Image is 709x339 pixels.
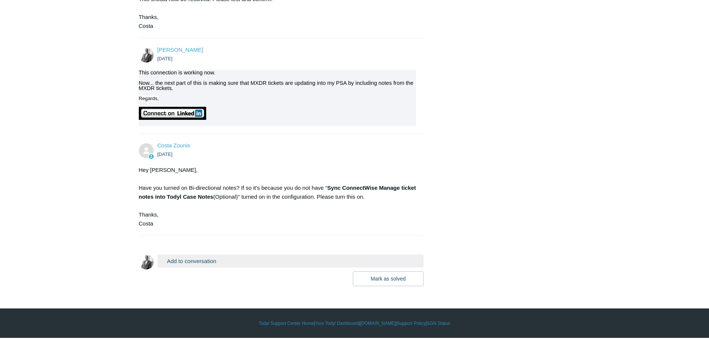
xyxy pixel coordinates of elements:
button: Add to conversation [157,255,424,268]
time: 09/15/2025, 10:22 [157,151,173,157]
a: Costa Zounis [157,142,190,148]
div: Hey [PERSON_NAME], Have you turned on Bi-directional notes? If so it's because you do not have " ... [139,166,416,228]
a: [DOMAIN_NAME] [360,320,396,327]
a: [PERSON_NAME] [157,47,203,53]
strong: Sync ConnectWise Manage ticket notes into Todyl Case Notes [139,185,416,200]
span: Regards, [139,96,159,101]
a: SGN Status [427,320,450,327]
a: Your Todyl Dashboard [315,320,358,327]
time: 09/15/2025, 07:51 [157,56,173,61]
div: | | | | [139,320,571,327]
a: https://www.linkedin.com/in/mzcarpenter/ [139,115,206,121]
div: This connection is working now. Now... the next part of this is making sure that MXDR tickets are... [139,70,416,91]
span: Matt Carpenter [157,47,203,53]
a: Support Policy [397,320,425,327]
a: Todyl Support Center Home [259,320,314,327]
button: Mark as solved [353,271,424,286]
